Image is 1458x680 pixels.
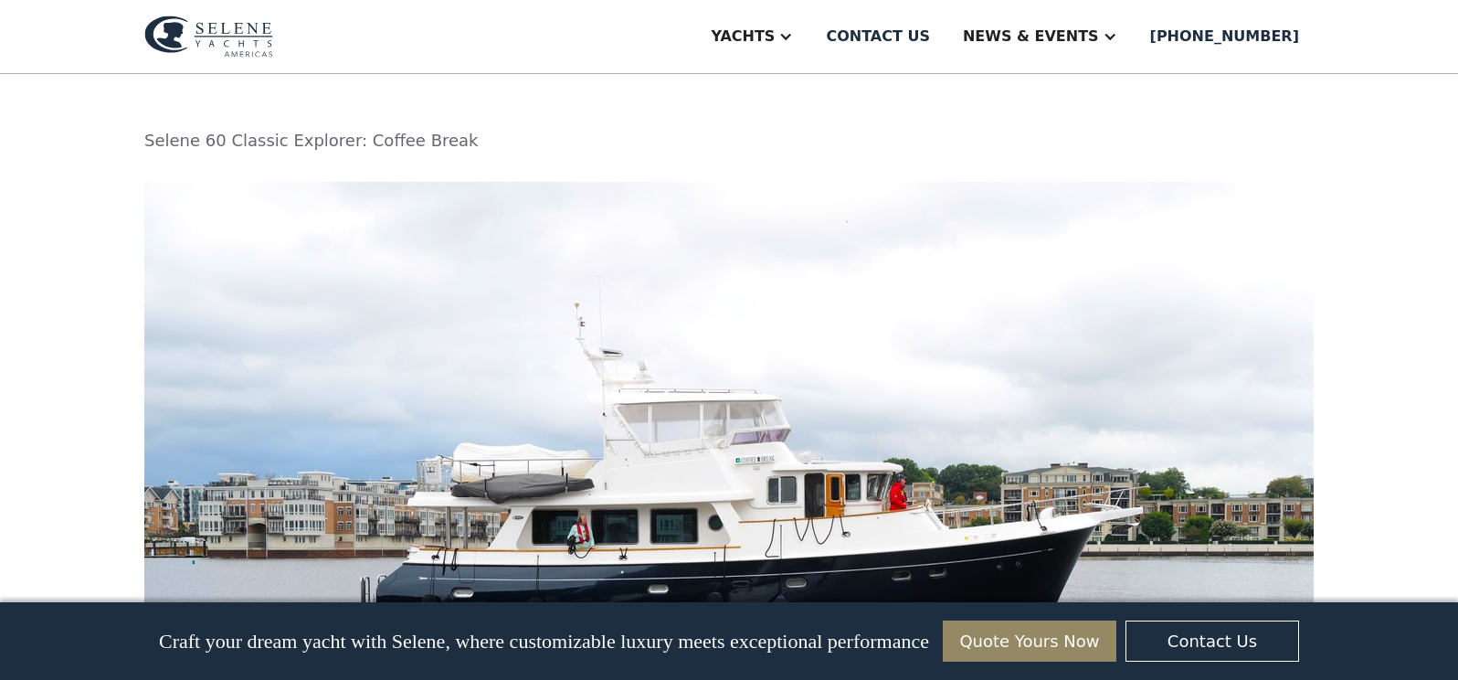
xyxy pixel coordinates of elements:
[1125,621,1299,662] a: Contact Us
[144,16,273,58] img: logo
[711,26,775,48] div: Yachts
[943,621,1116,662] a: Quote Yours Now
[159,630,929,653] p: Craft your dream yacht with Selene, where customizable luxury meets exceptional performance
[144,128,1314,153] p: Selene 60 Classic Explorer: Coffee Break
[963,26,1099,48] div: News & EVENTS
[826,26,930,48] div: Contact us
[1150,26,1299,48] div: [PHONE_NUMBER]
